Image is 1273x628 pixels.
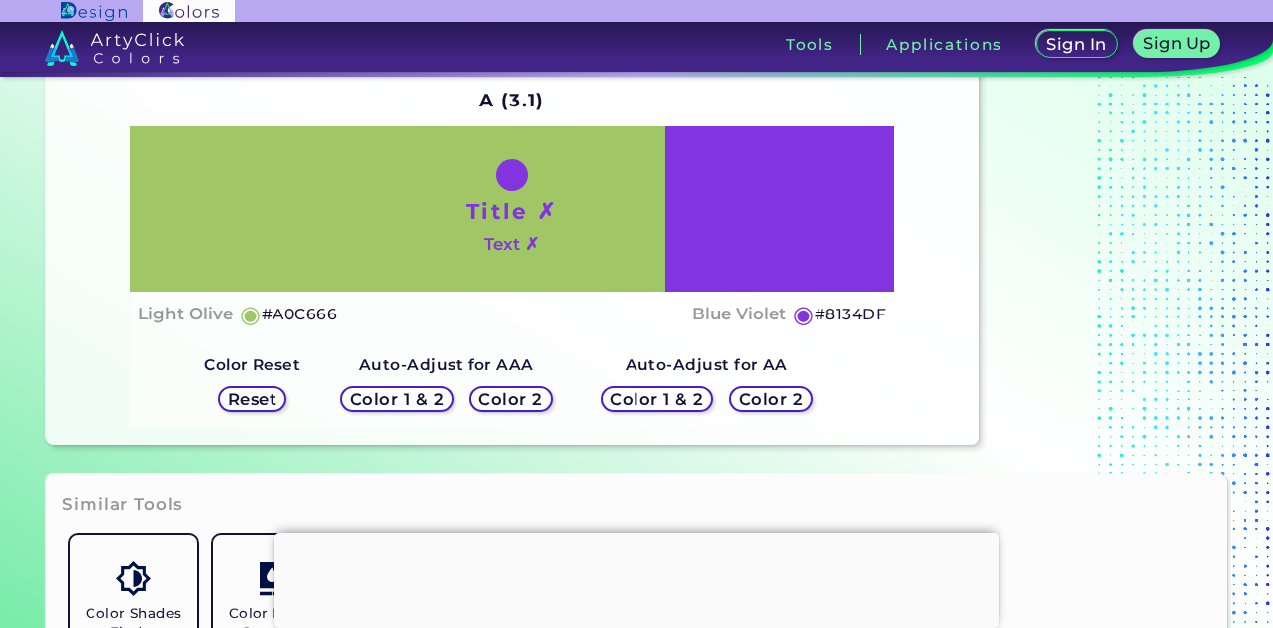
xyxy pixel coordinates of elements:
[886,37,1002,52] h3: Applications
[274,533,999,623] iframe: Advertisement
[359,355,534,374] strong: Auto-Adjust for AAA
[138,300,233,328] h4: Light Olive
[692,300,786,328] h4: Blue Violet
[626,355,788,374] strong: Auto-Adjust for AA
[470,79,553,122] h2: A (3.1)
[204,355,300,374] strong: Color Reset
[1049,37,1104,52] h5: Sign In
[815,302,886,327] h5: #8134DF
[1146,36,1207,51] h5: Sign Up
[262,302,337,327] h5: #A0C666
[742,392,800,407] h5: Color 2
[116,561,151,596] img: icon_color_shades.svg
[61,2,127,21] img: ArtyClick Design logo
[786,37,834,52] h3: Tools
[260,561,294,596] img: icon_col_pal_col.svg
[466,196,558,226] h1: Title ✗
[793,303,815,326] h5: ◉
[484,230,539,259] h4: Text ✗
[482,392,540,407] h5: Color 2
[240,303,262,326] h5: ◉
[1040,32,1114,57] a: Sign In
[45,30,185,66] img: logo_artyclick_colors_white.svg
[615,392,699,407] h5: Color 1 & 2
[1138,32,1216,57] a: Sign Up
[230,392,274,407] h5: Reset
[354,392,439,407] h5: Color 1 & 2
